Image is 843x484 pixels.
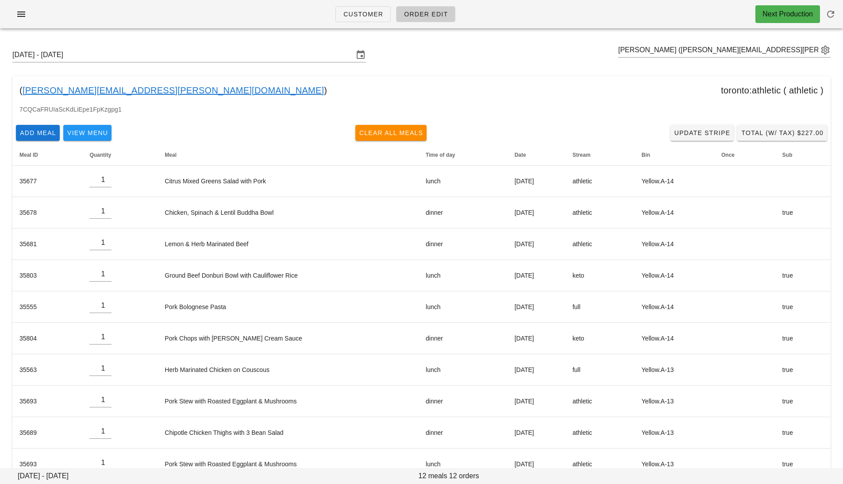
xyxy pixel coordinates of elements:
td: [DATE] [508,449,566,480]
td: athletic [566,228,635,260]
span: Stream [573,152,591,158]
td: Pork Bolognese Pasta [158,291,419,323]
td: keto [566,260,635,291]
td: Yellow.A-13 [635,417,714,449]
td: 35563 [12,354,82,386]
td: Lemon & Herb Marinated Beef [158,228,419,260]
th: Stream: Not sorted. Activate to sort ascending. [566,144,635,166]
span: Customer [343,11,383,18]
a: [PERSON_NAME][EMAIL_ADDRESS][PERSON_NAME][DOMAIN_NAME] [23,83,324,97]
td: athletic [566,386,635,417]
button: appended action [820,45,831,55]
td: true [775,197,831,228]
button: Total (w/ Tax) $227.00 [737,125,827,141]
span: Add Meal [19,129,56,136]
td: 35689 [12,417,82,449]
td: Yellow.A-14 [635,291,714,323]
span: Order Edit [404,11,448,18]
td: true [775,260,831,291]
td: true [775,323,831,354]
button: View Menu [63,125,112,141]
span: Once [721,152,735,158]
td: dinner [419,197,508,228]
td: Chipotle Chicken Thighs with 3 Bean Salad [158,417,419,449]
td: Yellow.A-14 [635,228,714,260]
td: Chicken, Spinach & Lentil Buddha Bowl [158,197,419,228]
td: full [566,291,635,323]
div: Next Production [762,9,813,19]
td: 35803 [12,260,82,291]
td: true [775,417,831,449]
td: Pork Chops with [PERSON_NAME] Cream Sauce [158,323,419,354]
td: 35681 [12,228,82,260]
th: Time of day: Not sorted. Activate to sort ascending. [419,144,508,166]
button: Add Meal [16,125,60,141]
span: Update Stripe [674,129,731,136]
th: Once: Not sorted. Activate to sort ascending. [714,144,775,166]
td: 35678 [12,197,82,228]
th: Sub: Not sorted. Activate to sort ascending. [775,144,831,166]
td: [DATE] [508,417,566,449]
td: Yellow.A-14 [635,260,714,291]
td: Citrus Mixed Greens Salad with Pork [158,166,419,197]
td: [DATE] [508,354,566,386]
td: athletic [566,417,635,449]
td: full [566,354,635,386]
button: Clear All Meals [355,125,427,141]
td: Yellow.A-14 [635,323,714,354]
span: Time of day [426,152,455,158]
td: dinner [419,386,508,417]
td: lunch [419,449,508,480]
td: [DATE] [508,228,566,260]
span: Date [515,152,526,158]
td: 35555 [12,291,82,323]
td: Yellow.A-14 [635,166,714,197]
td: Yellow.A-13 [635,354,714,386]
td: Yellow.A-13 [635,449,714,480]
span: Total (w/ Tax) $227.00 [741,129,824,136]
input: Search by email or name [618,43,818,57]
span: Clear All Meals [359,129,423,136]
td: 35804 [12,323,82,354]
td: 35693 [12,449,82,480]
td: athletic [566,166,635,197]
td: keto [566,323,635,354]
th: Bin: Not sorted. Activate to sort ascending. [635,144,714,166]
span: Bin [642,152,650,158]
span: Meal ID [19,152,38,158]
td: athletic [566,197,635,228]
td: [DATE] [508,323,566,354]
td: lunch [419,291,508,323]
td: true [775,354,831,386]
td: lunch [419,166,508,197]
td: Yellow.A-13 [635,386,714,417]
a: Customer [335,6,391,22]
a: Update Stripe [670,125,734,141]
td: dinner [419,417,508,449]
div: ( ) toronto:athletic ( athletic ) [12,76,831,105]
td: [DATE] [508,291,566,323]
td: Ground Beef Donburi Bowl with Cauliflower Rice [158,260,419,291]
td: dinner [419,323,508,354]
span: Sub [782,152,793,158]
span: View Menu [67,129,108,136]
th: Date: Not sorted. Activate to sort ascending. [508,144,566,166]
td: athletic [566,449,635,480]
td: 35677 [12,166,82,197]
a: Order Edit [396,6,455,22]
td: true [775,386,831,417]
th: Quantity: Not sorted. Activate to sort ascending. [82,144,158,166]
td: [DATE] [508,260,566,291]
td: Yellow.A-14 [635,197,714,228]
td: true [775,291,831,323]
div: 7CQCaFRUIaScKdLiEpe1FpKzgpg1 [12,105,831,121]
td: dinner [419,228,508,260]
td: [DATE] [508,386,566,417]
td: Herb Marinated Chicken on Couscous [158,354,419,386]
th: Meal: Not sorted. Activate to sort ascending. [158,144,419,166]
td: Pork Stew with Roasted Eggplant & Mushrooms [158,386,419,417]
td: Pork Stew with Roasted Eggplant & Mushrooms [158,449,419,480]
td: [DATE] [508,197,566,228]
td: [DATE] [508,166,566,197]
td: lunch [419,260,508,291]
